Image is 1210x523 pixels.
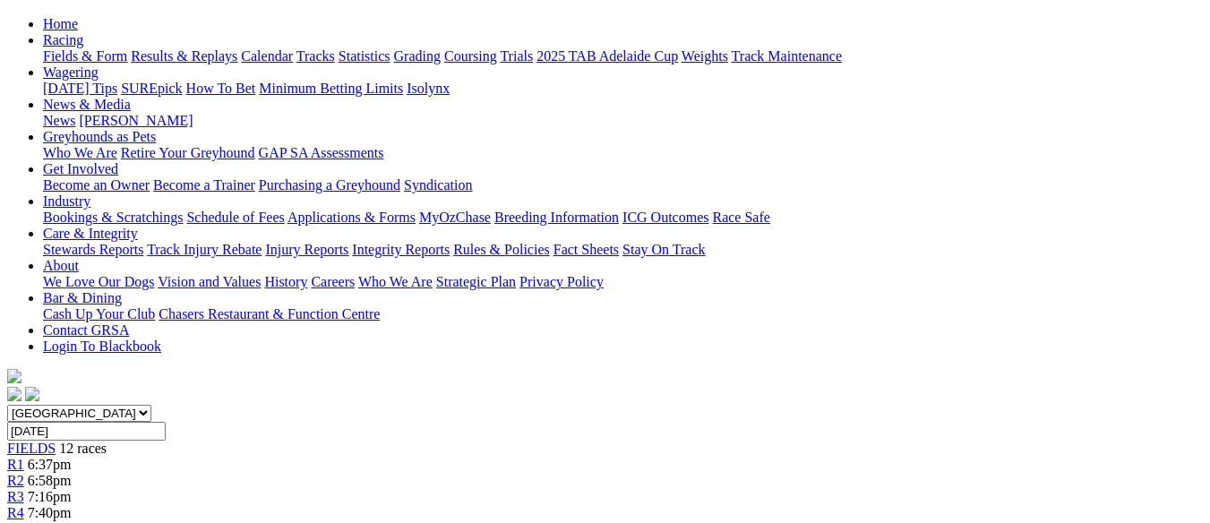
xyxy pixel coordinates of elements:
[554,242,619,257] a: Fact Sheets
[259,177,400,193] a: Purchasing a Greyhound
[358,274,433,289] a: Who We Are
[43,177,1203,193] div: Get Involved
[43,97,131,112] a: News & Media
[43,274,1203,290] div: About
[407,81,450,96] a: Isolynx
[158,274,261,289] a: Vision and Values
[43,64,99,80] a: Wagering
[7,441,56,456] a: FIELDS
[43,32,83,47] a: Racing
[7,505,24,520] a: R4
[259,81,403,96] a: Minimum Betting Limits
[500,48,533,64] a: Trials
[311,274,355,289] a: Careers
[43,290,122,305] a: Bar & Dining
[622,242,705,257] a: Stay On Track
[79,113,193,128] a: [PERSON_NAME]
[43,306,1203,322] div: Bar & Dining
[186,81,256,96] a: How To Bet
[186,210,284,225] a: Schedule of Fees
[536,48,678,64] a: 2025 TAB Adelaide Cup
[43,226,138,241] a: Care & Integrity
[43,145,1203,161] div: Greyhounds as Pets
[43,81,117,96] a: [DATE] Tips
[265,242,348,257] a: Injury Reports
[43,113,1203,129] div: News & Media
[404,177,472,193] a: Syndication
[436,274,516,289] a: Strategic Plan
[494,210,619,225] a: Breeding Information
[7,489,24,504] a: R3
[43,242,1203,258] div: Care & Integrity
[352,242,450,257] a: Integrity Reports
[264,274,307,289] a: History
[43,193,90,209] a: Industry
[43,242,143,257] a: Stewards Reports
[43,210,183,225] a: Bookings & Scratchings
[28,457,72,472] span: 6:37pm
[43,339,161,354] a: Login To Blackbook
[7,369,21,383] img: logo-grsa-white.png
[28,489,72,504] span: 7:16pm
[394,48,441,64] a: Grading
[43,258,79,273] a: About
[121,145,255,160] a: Retire Your Greyhound
[159,306,380,322] a: Chasers Restaurant & Function Centre
[43,306,155,322] a: Cash Up Your Club
[43,161,118,176] a: Get Involved
[43,48,127,64] a: Fields & Form
[7,473,24,488] a: R2
[7,422,166,441] input: Select date
[682,48,728,64] a: Weights
[241,48,293,64] a: Calendar
[712,210,769,225] a: Race Safe
[296,48,335,64] a: Tracks
[43,113,75,128] a: News
[453,242,550,257] a: Rules & Policies
[28,505,72,520] span: 7:40pm
[25,387,39,401] img: twitter.svg
[43,129,156,144] a: Greyhounds as Pets
[43,16,78,31] a: Home
[287,210,416,225] a: Applications & Forms
[622,210,708,225] a: ICG Outcomes
[339,48,390,64] a: Statistics
[131,48,237,64] a: Results & Replays
[28,473,72,488] span: 6:58pm
[732,48,842,64] a: Track Maintenance
[43,81,1203,97] div: Wagering
[59,441,107,456] span: 12 races
[43,210,1203,226] div: Industry
[121,81,182,96] a: SUREpick
[43,48,1203,64] div: Racing
[147,242,262,257] a: Track Injury Rebate
[444,48,497,64] a: Coursing
[7,457,24,472] a: R1
[43,274,154,289] a: We Love Our Dogs
[259,145,384,160] a: GAP SA Assessments
[43,177,150,193] a: Become an Owner
[419,210,491,225] a: MyOzChase
[519,274,604,289] a: Privacy Policy
[7,387,21,401] img: facebook.svg
[43,322,129,338] a: Contact GRSA
[43,145,117,160] a: Who We Are
[153,177,255,193] a: Become a Trainer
